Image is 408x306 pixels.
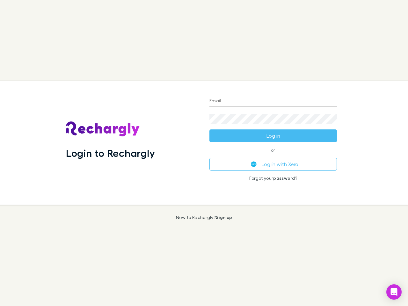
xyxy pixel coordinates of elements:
img: Rechargly's Logo [66,121,140,137]
a: Sign up [216,215,232,220]
h1: Login to Rechargly [66,147,155,159]
p: Forgot your ? [209,176,337,181]
img: Xero's logo [251,161,257,167]
button: Log in with Xero [209,158,337,171]
p: New to Rechargly? [176,215,232,220]
a: password [273,175,295,181]
div: Open Intercom Messenger [386,284,402,300]
button: Log in [209,129,337,142]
